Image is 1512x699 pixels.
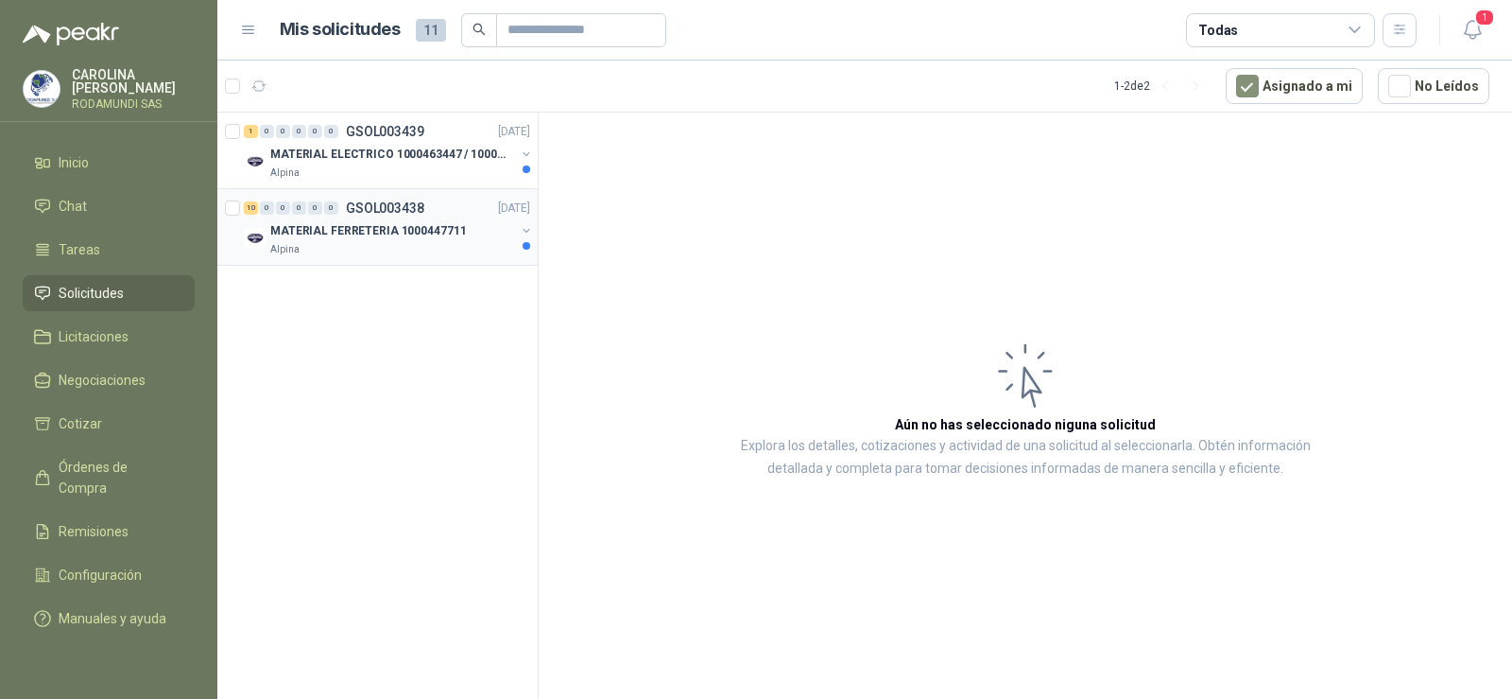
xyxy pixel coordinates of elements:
div: 0 [308,125,322,138]
div: 0 [260,201,274,215]
div: 0 [308,201,322,215]
button: Asignado a mi [1226,68,1363,104]
img: Company Logo [244,227,266,250]
div: 1 - 2 de 2 [1114,71,1211,101]
span: Órdenes de Compra [59,457,177,498]
img: Company Logo [24,71,60,107]
p: MATERIAL FERRETERIA 1000447711 [270,222,466,240]
p: MATERIAL ELECTRICO 1000463447 / 1000465800 [270,146,506,164]
a: Cotizar [23,406,195,442]
p: [DATE] [498,123,530,141]
img: Logo peakr [23,23,119,45]
p: Alpina [270,242,300,257]
span: Configuración [59,565,142,585]
button: 1 [1455,13,1489,47]
img: Company Logo [244,150,266,173]
span: Remisiones [59,521,129,542]
a: Remisiones [23,514,195,550]
a: Chat [23,188,195,224]
span: Negociaciones [59,370,146,391]
a: Órdenes de Compra [23,449,195,506]
div: 0 [292,201,306,215]
div: 0 [260,125,274,138]
span: search [472,23,486,36]
a: 1 0 0 0 0 0 GSOL003439[DATE] Company LogoMATERIAL ELECTRICO 1000463447 / 1000465800Alpina [244,120,534,181]
span: Cotizar [59,413,102,434]
div: 10 [244,201,258,215]
p: Explora los detalles, cotizaciones y actividad de una solicitud al seleccionarla. Obtén informaci... [728,435,1323,481]
span: Licitaciones [59,326,129,347]
span: Manuales y ayuda [59,608,166,629]
div: 0 [292,125,306,138]
span: 11 [416,19,446,42]
p: GSOL003438 [346,201,424,215]
p: Alpina [270,166,300,181]
div: 0 [276,201,290,215]
span: 1 [1474,9,1495,26]
a: Licitaciones [23,319,195,355]
div: 0 [324,201,338,215]
p: CAROLINA [PERSON_NAME] [72,68,195,95]
span: Chat [59,196,87,217]
div: 0 [276,125,290,138]
span: Inicio [59,152,89,173]
a: 10 0 0 0 0 0 GSOL003438[DATE] Company LogoMATERIAL FERRETERIA 1000447711Alpina [244,197,534,257]
a: Solicitudes [23,275,195,311]
a: Inicio [23,145,195,181]
div: 0 [324,125,338,138]
span: Tareas [59,239,100,260]
button: No Leídos [1378,68,1489,104]
p: GSOL003439 [346,125,424,138]
a: Negociaciones [23,362,195,398]
a: Tareas [23,232,195,268]
span: Solicitudes [59,283,124,304]
p: RODAMUNDI SAS [72,98,195,110]
h1: Mis solicitudes [280,16,401,44]
a: Manuales y ayuda [23,601,195,637]
div: 1 [244,125,258,138]
div: Todas [1198,20,1238,41]
a: Configuración [23,557,195,593]
h3: Aún no has seleccionado niguna solicitud [895,414,1156,435]
p: [DATE] [498,200,530,218]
